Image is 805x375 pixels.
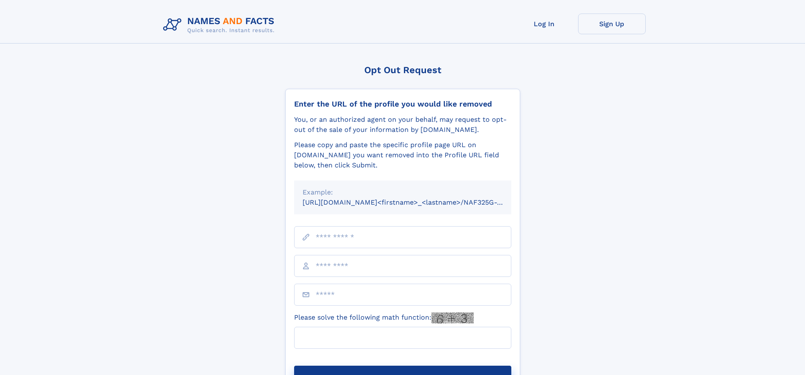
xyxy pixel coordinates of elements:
[294,140,511,170] div: Please copy and paste the specific profile page URL on [DOMAIN_NAME] you want removed into the Pr...
[303,198,527,206] small: [URL][DOMAIN_NAME]<firstname>_<lastname>/NAF325G-xxxxxxxx
[160,14,281,36] img: Logo Names and Facts
[294,312,474,323] label: Please solve the following math function:
[294,99,511,109] div: Enter the URL of the profile you would like removed
[578,14,646,34] a: Sign Up
[285,65,520,75] div: Opt Out Request
[510,14,578,34] a: Log In
[303,187,503,197] div: Example:
[294,115,511,135] div: You, or an authorized agent on your behalf, may request to opt-out of the sale of your informatio...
